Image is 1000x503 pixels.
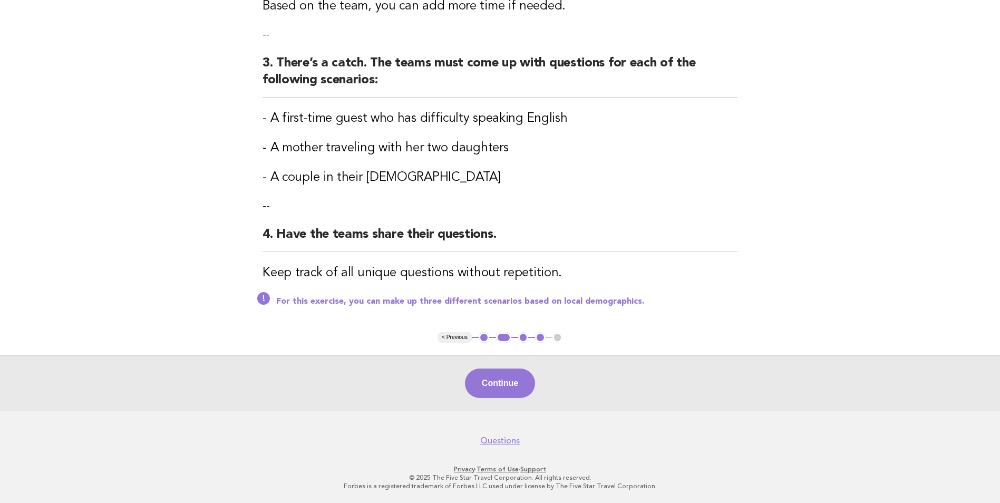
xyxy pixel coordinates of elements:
[477,466,519,473] a: Terms of Use
[454,466,475,473] a: Privacy
[263,140,737,157] h3: - A mother traveling with her two daughters
[438,332,472,343] button: < Previous
[263,265,737,282] h3: Keep track of all unique questions without repetition.
[178,473,823,482] p: © 2025 The Five Star Travel Corporation. All rights reserved.
[263,226,737,252] h2: 4. Have the teams share their questions.
[178,482,823,490] p: Forbes is a registered trademark of Forbes LLC used under license by The Five Star Travel Corpora...
[263,110,737,127] h3: - A first-time guest who has difficulty speaking English
[276,296,737,307] p: For this exercise, you can make up three different scenarios based on local demographics.
[263,55,737,98] h2: 3. There’s a catch. The teams must come up with questions for each of the following scenarios:
[535,332,546,343] button: 4
[263,199,737,214] p: --
[465,369,535,398] button: Continue
[496,332,511,343] button: 2
[480,436,520,446] a: Questions
[520,466,546,473] a: Support
[263,169,737,186] h3: - A couple in their [DEMOGRAPHIC_DATA]
[479,332,489,343] button: 1
[263,27,737,42] p: --
[518,332,529,343] button: 3
[178,465,823,473] p: · ·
